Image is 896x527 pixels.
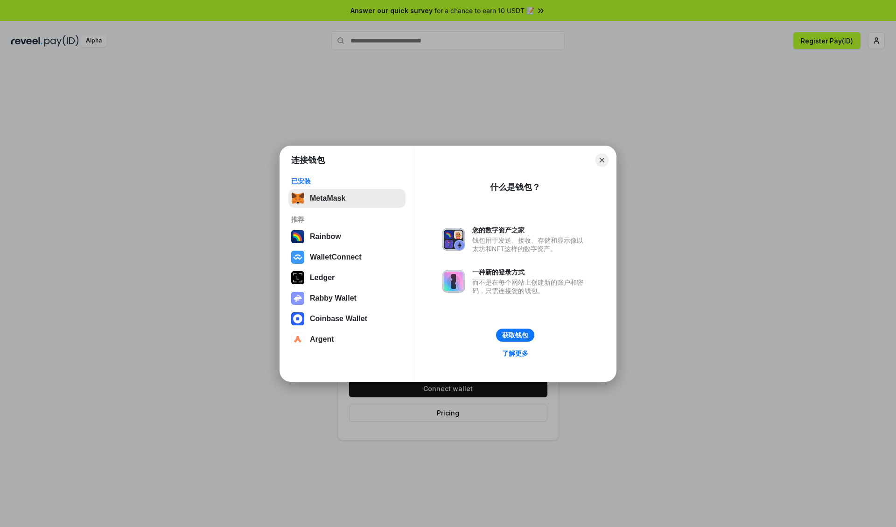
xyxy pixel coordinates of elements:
[291,271,304,284] img: svg+xml,%3Csvg%20xmlns%3D%22http%3A%2F%2Fwww.w3.org%2F2000%2Fsvg%22%20width%3D%2228%22%20height%3...
[288,309,406,328] button: Coinbase Wallet
[490,182,540,193] div: 什么是钱包？
[291,155,325,166] h1: 连接钱包
[472,268,588,276] div: 一种新的登录方式
[310,274,335,282] div: Ledger
[288,268,406,287] button: Ledger
[310,315,367,323] div: Coinbase Wallet
[442,228,465,251] img: svg+xml,%3Csvg%20xmlns%3D%22http%3A%2F%2Fwww.w3.org%2F2000%2Fsvg%22%20fill%3D%22none%22%20viewBox...
[310,232,341,241] div: Rainbow
[291,333,304,346] img: svg+xml,%3Csvg%20width%3D%2228%22%20height%3D%2228%22%20viewBox%3D%220%200%2028%2028%22%20fill%3D...
[502,349,528,358] div: 了解更多
[496,329,534,342] button: 获取钱包
[291,312,304,325] img: svg+xml,%3Csvg%20width%3D%2228%22%20height%3D%2228%22%20viewBox%3D%220%200%2028%2028%22%20fill%3D...
[288,189,406,208] button: MetaMask
[288,330,406,349] button: Argent
[595,154,609,167] button: Close
[502,331,528,339] div: 获取钱包
[291,215,403,224] div: 推荐
[497,347,534,359] a: 了解更多
[472,236,588,253] div: 钱包用于发送、接收、存储和显示像以太坊和NFT这样的数字资产。
[310,335,334,344] div: Argent
[310,253,362,261] div: WalletConnect
[472,278,588,295] div: 而不是在每个网站上创建新的账户和密码，只需连接您的钱包。
[291,192,304,205] img: svg+xml,%3Csvg%20fill%3D%22none%22%20height%3D%2233%22%20viewBox%3D%220%200%2035%2033%22%20width%...
[310,194,345,203] div: MetaMask
[472,226,588,234] div: 您的数字资产之家
[291,251,304,264] img: svg+xml,%3Csvg%20width%3D%2228%22%20height%3D%2228%22%20viewBox%3D%220%200%2028%2028%22%20fill%3D...
[291,177,403,185] div: 已安装
[288,227,406,246] button: Rainbow
[291,292,304,305] img: svg+xml,%3Csvg%20xmlns%3D%22http%3A%2F%2Fwww.w3.org%2F2000%2Fsvg%22%20fill%3D%22none%22%20viewBox...
[291,230,304,243] img: svg+xml,%3Csvg%20width%3D%22120%22%20height%3D%22120%22%20viewBox%3D%220%200%20120%20120%22%20fil...
[288,289,406,308] button: Rabby Wallet
[442,270,465,293] img: svg+xml,%3Csvg%20xmlns%3D%22http%3A%2F%2Fwww.w3.org%2F2000%2Fsvg%22%20fill%3D%22none%22%20viewBox...
[310,294,357,302] div: Rabby Wallet
[288,248,406,267] button: WalletConnect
